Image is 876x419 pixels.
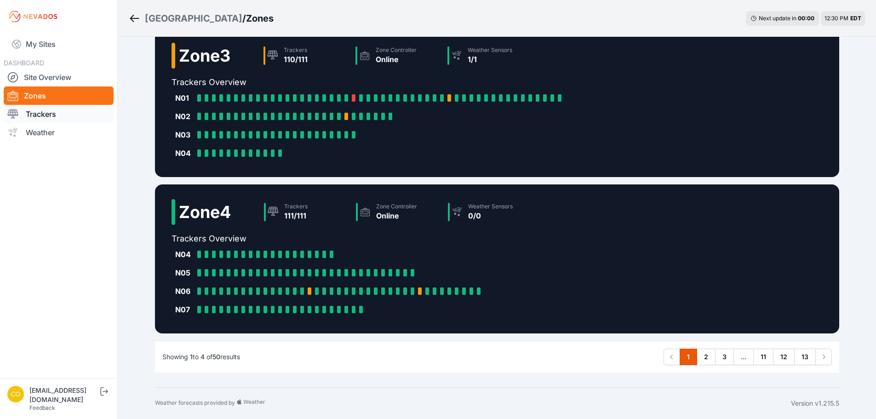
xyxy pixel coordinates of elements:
[260,199,352,225] a: Trackers111/111
[376,54,417,65] div: Online
[29,404,55,411] a: Feedback
[284,54,308,65] div: 110/111
[284,46,308,54] div: Trackers
[284,210,308,221] div: 111/111
[733,349,754,365] span: ...
[4,86,114,105] a: Zones
[7,9,59,24] img: Nevados
[468,210,513,221] div: 0/0
[284,203,308,210] div: Trackers
[697,349,716,365] a: 2
[175,129,194,140] div: N03
[468,203,513,210] div: Weather Sensors
[175,286,194,297] div: N06
[444,43,536,69] a: Weather Sensors1/1
[7,386,24,402] img: controlroomoperator@invenergy.com
[715,349,734,365] a: 3
[468,46,512,54] div: Weather Sensors
[824,15,848,22] span: 12:30 PM
[794,349,816,365] a: 13
[200,353,205,361] span: 4
[376,46,417,54] div: Zone Controller
[175,267,194,278] div: N05
[468,54,512,65] div: 1/1
[179,46,230,65] h2: Zone 3
[175,304,194,315] div: N07
[162,352,240,362] p: Showing to of results
[175,92,194,103] div: N01
[753,349,773,365] a: 11
[850,15,861,22] span: EDT
[212,353,220,361] span: 50
[791,399,839,408] div: Version v1.215.5
[190,353,193,361] span: 1
[4,68,114,86] a: Site Overview
[798,15,814,22] div: 00 : 00
[759,15,796,22] span: Next update in
[4,123,114,142] a: Weather
[242,12,246,25] span: /
[4,105,114,123] a: Trackers
[246,12,274,25] h3: Zones
[260,43,352,69] a: Trackers110/111
[773,349,795,365] a: 12
[145,12,242,25] a: [GEOGRAPHIC_DATA]
[179,203,231,221] h2: Zone 4
[175,148,194,159] div: N04
[664,349,832,365] nav: Pagination
[129,6,274,30] nav: Breadcrumb
[155,399,791,408] div: Weather forecasts provided by
[175,249,194,260] div: N04
[4,59,44,67] span: DASHBOARD
[172,76,569,89] h2: Trackers Overview
[376,210,417,221] div: Online
[172,232,536,245] h2: Trackers Overview
[680,349,697,365] a: 1
[175,111,194,122] div: N02
[29,386,98,404] div: [EMAIL_ADDRESS][DOMAIN_NAME]
[4,33,114,55] a: My Sites
[376,203,417,210] div: Zone Controller
[444,199,536,225] a: Weather Sensors0/0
